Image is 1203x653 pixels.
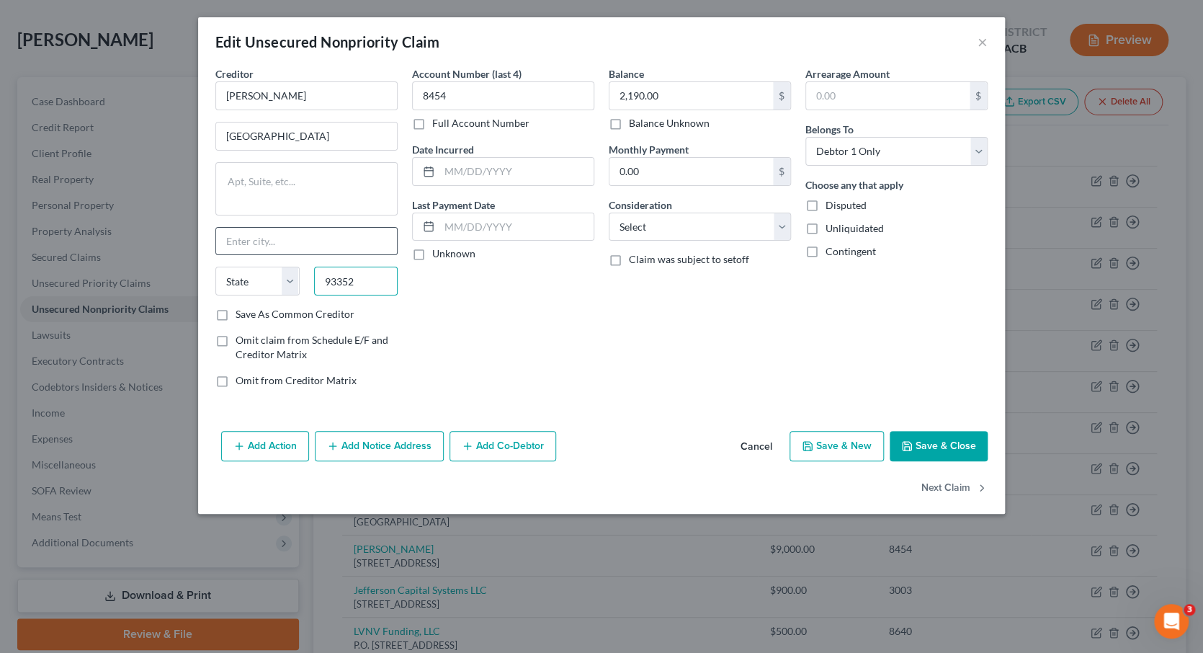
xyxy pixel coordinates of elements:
div: $ [773,158,790,185]
button: Cancel [729,432,784,461]
input: Enter address... [216,123,397,150]
div: $ [970,82,987,110]
label: Account Number (last 4) [412,66,522,81]
button: × [978,33,988,50]
button: Add Co-Debtor [450,431,556,461]
input: Search creditor by name... [215,81,398,110]
span: Creditor [215,68,254,80]
span: Contingent [826,245,876,257]
input: XXXX [412,81,594,110]
label: Monthly Payment [609,142,689,157]
span: Omit from Creditor Matrix [236,374,357,386]
button: Save & Close [890,431,988,461]
input: Enter zip... [314,267,398,296]
label: Full Account Number [432,116,529,130]
input: Enter city... [216,228,397,255]
label: Balance [609,66,644,81]
button: Add Notice Address [315,431,444,461]
span: Omit claim from Schedule E/F and Creditor Matrix [236,334,388,360]
span: Claim was subject to setoff [629,253,749,265]
label: Arrearage Amount [805,66,890,81]
span: Disputed [826,199,867,211]
label: Save As Common Creditor [236,307,354,321]
div: Edit Unsecured Nonpriority Claim [215,32,439,52]
button: Save & New [790,431,884,461]
button: Next Claim [921,473,988,503]
span: 3 [1184,604,1195,616]
span: Unliquidated [826,222,884,234]
input: 0.00 [609,82,773,110]
div: $ [773,82,790,110]
input: MM/DD/YYYY [439,213,594,241]
label: Date Incurred [412,142,474,157]
input: 0.00 [609,158,773,185]
input: 0.00 [806,82,970,110]
label: Balance Unknown [629,116,710,130]
label: Choose any that apply [805,177,903,192]
span: Belongs To [805,123,854,136]
label: Consideration [609,197,672,213]
label: Last Payment Date [412,197,495,213]
button: Add Action [221,431,309,461]
input: MM/DD/YYYY [439,158,594,185]
label: Unknown [432,246,475,261]
iframe: Intercom live chat [1154,604,1189,639]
